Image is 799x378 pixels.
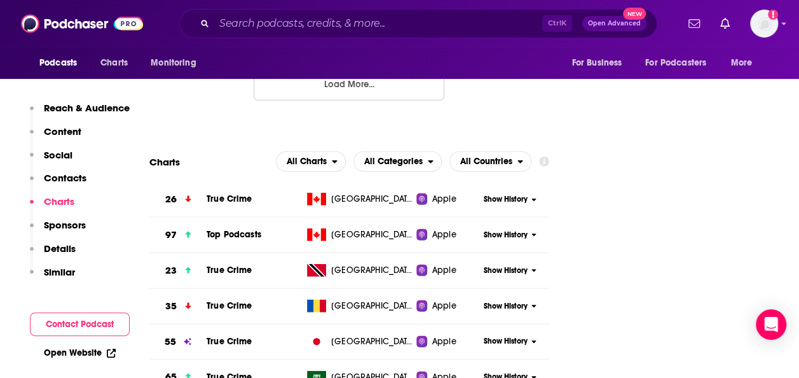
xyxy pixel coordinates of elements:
[44,219,86,231] p: Sponsors
[149,253,207,288] a: 23
[207,193,252,204] a: True Crime
[750,10,778,38] button: Show profile menu
[302,193,416,206] a: [GEOGRAPHIC_DATA]
[331,300,414,312] span: Romania
[149,289,207,324] a: 35
[768,10,778,20] svg: Add a profile image
[480,230,540,241] button: Show History
[287,157,327,166] span: All Charts
[30,172,86,195] button: Contacts
[151,54,196,72] span: Monitoring
[30,195,74,219] button: Charts
[364,157,423,166] span: All Categories
[331,193,414,206] span: Canada
[571,54,622,72] span: For Business
[750,10,778,38] span: Logged in as SusanHershberg
[44,266,75,278] p: Similar
[44,195,74,207] p: Charts
[31,51,93,75] button: open menu
[432,335,456,348] span: Apple
[142,51,212,75] button: open menu
[44,347,116,358] a: Open Website
[449,151,531,172] button: open menu
[582,16,646,31] button: Open AdvancedNew
[44,242,76,255] p: Details
[44,172,86,184] p: Contacts
[416,300,480,312] a: Apple
[214,13,542,34] input: Search podcasts, credits, & more...
[416,264,480,277] a: Apple
[30,149,72,172] button: Social
[331,228,414,241] span: Canada
[645,54,706,72] span: For Podcasters
[21,11,143,36] img: Podchaser - Follow, Share and Rate Podcasts
[416,193,480,206] a: Apple
[416,335,480,348] a: Apple
[480,265,540,276] button: Show History
[484,336,528,347] span: Show History
[637,51,725,75] button: open menu
[353,151,442,172] button: open menu
[207,300,252,311] span: True Crime
[449,151,531,172] h2: Countries
[207,265,252,276] span: True Crime
[756,309,786,340] div: Open Intercom Messenger
[416,228,480,241] a: Apple
[432,193,456,206] span: Apple
[179,9,657,38] div: Search podcasts, credits, & more...
[480,336,540,347] button: Show History
[715,13,735,34] a: Show notifications dropdown
[722,51,768,75] button: open menu
[165,192,177,207] h3: 26
[92,51,135,75] a: Charts
[588,20,641,27] span: Open Advanced
[149,182,207,217] a: 26
[302,335,416,348] a: [GEOGRAPHIC_DATA]
[460,157,512,166] span: All Countries
[207,229,261,240] a: Top Podcasts
[484,194,528,205] span: Show History
[276,151,346,172] h2: Platforms
[44,125,81,137] p: Content
[563,51,638,75] button: open menu
[165,228,177,242] h3: 97
[30,102,130,125] button: Reach & Audience
[480,194,540,205] button: Show History
[484,265,528,276] span: Show History
[165,299,177,314] h3: 35
[750,10,778,38] img: User Profile
[302,300,416,312] a: [GEOGRAPHIC_DATA]
[149,156,180,168] h2: Charts
[254,66,444,101] button: Load More...
[731,54,753,72] span: More
[432,228,456,241] span: Apple
[149,218,207,253] a: 97
[623,8,646,20] span: New
[44,149,72,161] p: Social
[207,336,252,347] a: True Crime
[302,264,416,277] a: [GEOGRAPHIC_DATA]
[30,266,75,290] button: Similar
[100,54,128,72] span: Charts
[683,13,705,34] a: Show notifications dropdown
[276,151,346,172] button: open menu
[44,102,130,114] p: Reach & Audience
[30,242,76,266] button: Details
[39,54,77,72] span: Podcasts
[302,228,416,241] a: [GEOGRAPHIC_DATA]
[484,230,528,241] span: Show History
[542,15,572,32] span: Ctrl K
[165,263,177,278] h3: 23
[30,219,86,242] button: Sponsors
[149,325,207,360] a: 55
[165,335,176,349] h3: 55
[484,301,528,312] span: Show History
[353,151,442,172] h2: Categories
[30,125,81,149] button: Content
[480,301,540,312] button: Show History
[432,264,456,277] span: Apple
[331,264,414,277] span: Trinidad and Tobago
